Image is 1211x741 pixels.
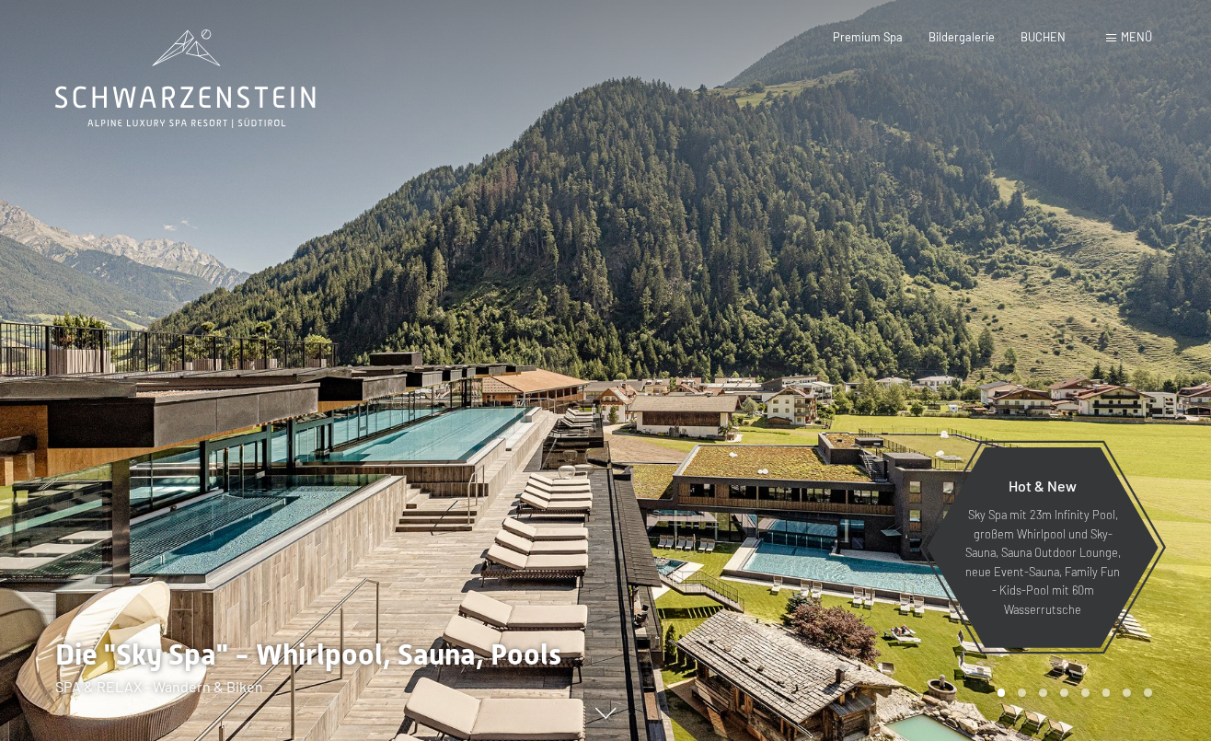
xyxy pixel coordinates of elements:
[1009,477,1077,494] span: Hot & New
[833,29,903,44] a: Premium Spa
[926,446,1159,649] a: Hot & New Sky Spa mit 23m Infinity Pool, großem Whirlpool und Sky-Sauna, Sauna Outdoor Lounge, ne...
[1102,689,1111,697] div: Carousel Page 6
[928,29,995,44] a: Bildergalerie
[1060,689,1068,697] div: Carousel Page 4
[1144,689,1152,697] div: Carousel Page 8
[963,505,1123,619] p: Sky Spa mit 23m Infinity Pool, großem Whirlpool und Sky-Sauna, Sauna Outdoor Lounge, neue Event-S...
[1123,689,1131,697] div: Carousel Page 7
[991,689,1152,697] div: Carousel Pagination
[1039,689,1047,697] div: Carousel Page 3
[1021,29,1066,44] a: BUCHEN
[1121,29,1152,44] span: Menü
[1081,689,1090,697] div: Carousel Page 5
[998,689,1006,697] div: Carousel Page 1 (Current Slide)
[1018,689,1026,697] div: Carousel Page 2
